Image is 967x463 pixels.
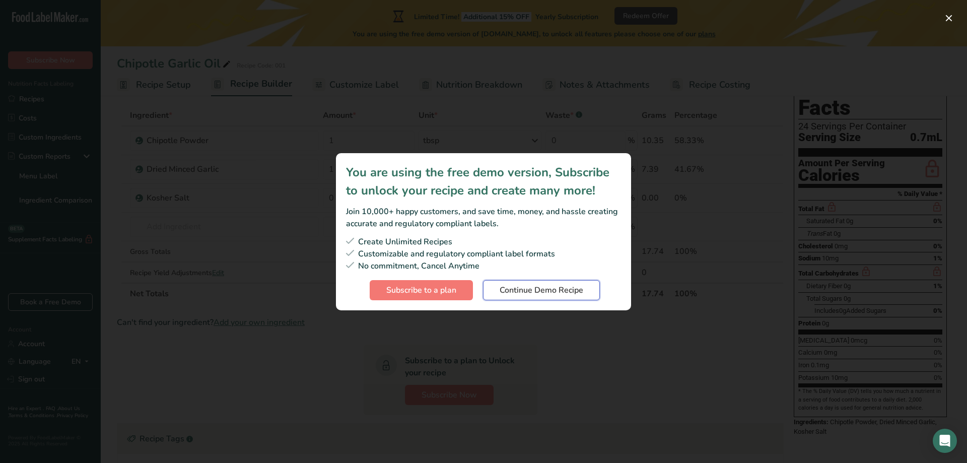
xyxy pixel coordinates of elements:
[483,280,600,300] button: Continue Demo Recipe
[386,284,456,296] span: Subscribe to a plan
[933,429,957,453] div: Open Intercom Messenger
[346,206,621,230] div: Join 10,000+ happy customers, and save time, money, and hassle creating accurate and regulatory c...
[346,260,621,272] div: No commitment, Cancel Anytime
[346,163,621,200] div: You are using the free demo version, Subscribe to unlock your recipe and create many more!
[346,248,621,260] div: Customizable and regulatory compliant label formats
[346,236,621,248] div: Create Unlimited Recipes
[500,284,583,296] span: Continue Demo Recipe
[370,280,473,300] button: Subscribe to a plan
